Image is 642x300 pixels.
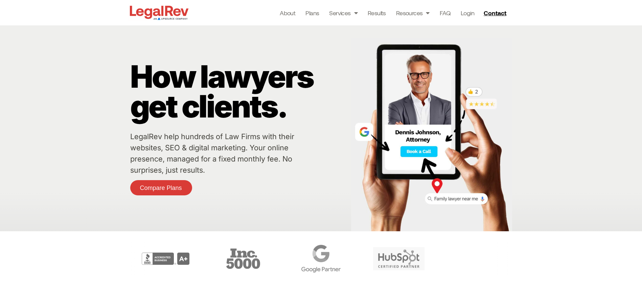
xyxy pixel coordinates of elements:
a: Services [329,8,358,18]
div: 2 / 6 [128,241,203,276]
div: 6 / 6 [439,241,514,276]
span: Compare Plans [140,185,182,191]
p: How lawyers get clients. [130,62,348,121]
nav: Menu [280,8,474,18]
a: Resources [396,8,430,18]
div: 4 / 6 [284,241,358,276]
a: Contact [481,7,511,18]
a: Login [461,8,474,18]
span: Contact [484,10,506,16]
a: About [280,8,295,18]
a: LegalRev help hundreds of Law Firms with their websites, SEO & digital marketing. Your online pre... [130,132,294,174]
div: 3 / 6 [206,241,280,276]
a: Plans [305,8,319,18]
div: Carousel [128,241,514,276]
div: 5 / 6 [362,241,436,276]
a: Results [368,8,386,18]
a: FAQ [440,8,451,18]
a: Compare Plans [130,180,192,195]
